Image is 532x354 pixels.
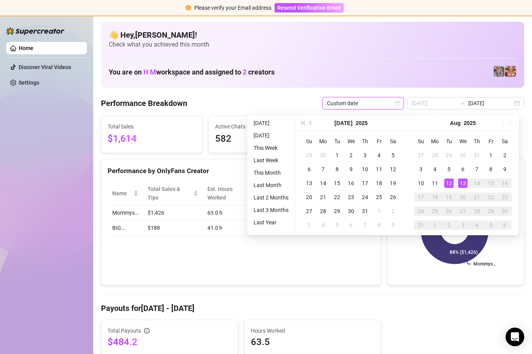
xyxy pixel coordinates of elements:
[484,148,498,162] td: 2025-08-01
[346,206,356,216] div: 30
[316,190,330,204] td: 2025-07-21
[203,205,263,220] td: 63.0 h
[374,193,384,202] div: 25
[372,148,386,162] td: 2025-07-04
[470,190,484,204] td: 2025-08-21
[108,166,374,176] div: Performance by OnlyFans Creator
[430,193,440,202] div: 18
[456,134,470,148] th: We
[250,180,292,190] li: Last Month
[275,3,344,12] button: Resend Verification Email
[444,165,454,174] div: 5
[458,206,468,216] div: 27
[334,115,352,131] button: Choose a month
[498,218,512,232] td: 2025-09-06
[346,220,356,230] div: 6
[304,220,314,230] div: 3
[456,218,470,232] td: 2025-09-03
[346,193,356,202] div: 23
[302,162,316,176] td: 2025-07-06
[251,326,375,335] span: Hours Worked
[430,206,440,216] div: 25
[395,101,400,106] span: calendar
[108,132,196,146] span: $1,614
[360,151,370,160] div: 3
[302,218,316,232] td: 2025-08-03
[358,204,372,218] td: 2025-07-31
[318,220,328,230] div: 4
[458,193,468,202] div: 20
[346,179,356,188] div: 16
[374,151,384,160] div: 4
[250,168,292,177] li: This Month
[444,206,454,216] div: 26
[442,148,456,162] td: 2025-07-29
[143,182,203,205] th: Total Sales & Tips
[470,204,484,218] td: 2025-08-28
[473,261,496,267] text: Mommys…
[430,151,440,160] div: 28
[484,204,498,218] td: 2025-08-29
[470,176,484,190] td: 2025-08-14
[302,176,316,190] td: 2025-07-13
[444,220,454,230] div: 2
[444,179,454,188] div: 12
[250,131,292,140] li: [DATE]
[500,179,509,188] div: 16
[484,162,498,176] td: 2025-08-08
[472,206,482,216] div: 28
[344,162,358,176] td: 2025-07-09
[358,162,372,176] td: 2025-07-10
[486,179,495,188] div: 15
[500,165,509,174] div: 9
[304,179,314,188] div: 13
[386,218,400,232] td: 2025-08-09
[500,151,509,160] div: 2
[215,132,303,146] span: 582
[302,190,316,204] td: 2025-07-20
[388,165,398,174] div: 12
[472,151,482,160] div: 31
[414,148,428,162] td: 2025-07-27
[330,218,344,232] td: 2025-08-05
[251,336,375,348] span: 63.5
[148,185,192,202] span: Total Sales & Tips
[374,220,384,230] div: 8
[330,162,344,176] td: 2025-07-08
[344,190,358,204] td: 2025-07-23
[304,165,314,174] div: 6
[442,176,456,190] td: 2025-08-12
[416,151,426,160] div: 27
[386,190,400,204] td: 2025-07-26
[484,190,498,204] td: 2025-08-22
[316,176,330,190] td: 2025-07-14
[304,151,314,160] div: 29
[442,134,456,148] th: Tu
[109,29,516,40] h4: 👋 Hey, [PERSON_NAME] !
[388,220,398,230] div: 9
[388,193,398,202] div: 26
[360,179,370,188] div: 17
[304,193,314,202] div: 20
[143,220,203,236] td: $188
[318,165,328,174] div: 7
[374,165,384,174] div: 11
[344,134,358,148] th: We
[19,80,39,86] a: Settings
[344,218,358,232] td: 2025-08-06
[374,206,384,216] div: 1
[330,134,344,148] th: Tu
[430,179,440,188] div: 11
[472,165,482,174] div: 7
[444,193,454,202] div: 19
[372,204,386,218] td: 2025-08-01
[428,176,442,190] td: 2025-08-11
[486,206,495,216] div: 29
[6,27,64,35] img: logo-BBDzfeDw.svg
[316,134,330,148] th: Mo
[332,151,342,160] div: 1
[358,176,372,190] td: 2025-07-17
[484,134,498,148] th: Fr
[428,218,442,232] td: 2025-09-01
[428,134,442,148] th: Mo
